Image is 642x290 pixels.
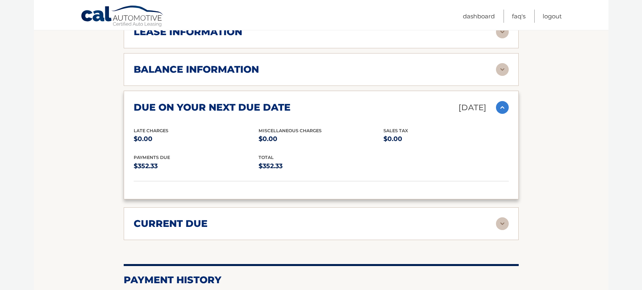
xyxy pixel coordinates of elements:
[134,133,259,145] p: $0.00
[512,10,525,23] a: FAQ's
[134,218,207,230] h2: current due
[259,133,383,145] p: $0.00
[383,128,408,133] span: Sales Tax
[134,128,168,133] span: Late Charges
[496,26,509,38] img: accordion-rest.svg
[134,101,290,113] h2: due on your next due date
[259,155,274,160] span: total
[259,161,383,172] p: $352.33
[383,133,508,145] p: $0.00
[134,26,242,38] h2: lease information
[496,63,509,76] img: accordion-rest.svg
[134,161,259,172] p: $352.33
[496,101,509,114] img: accordion-active.svg
[124,274,519,286] h2: Payment History
[496,217,509,230] img: accordion-rest.svg
[134,155,170,160] span: Payments Due
[259,128,322,133] span: Miscellaneous Charges
[463,10,495,23] a: Dashboard
[134,64,259,75] h2: balance information
[81,5,164,28] a: Cal Automotive
[458,101,486,115] p: [DATE]
[543,10,562,23] a: Logout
